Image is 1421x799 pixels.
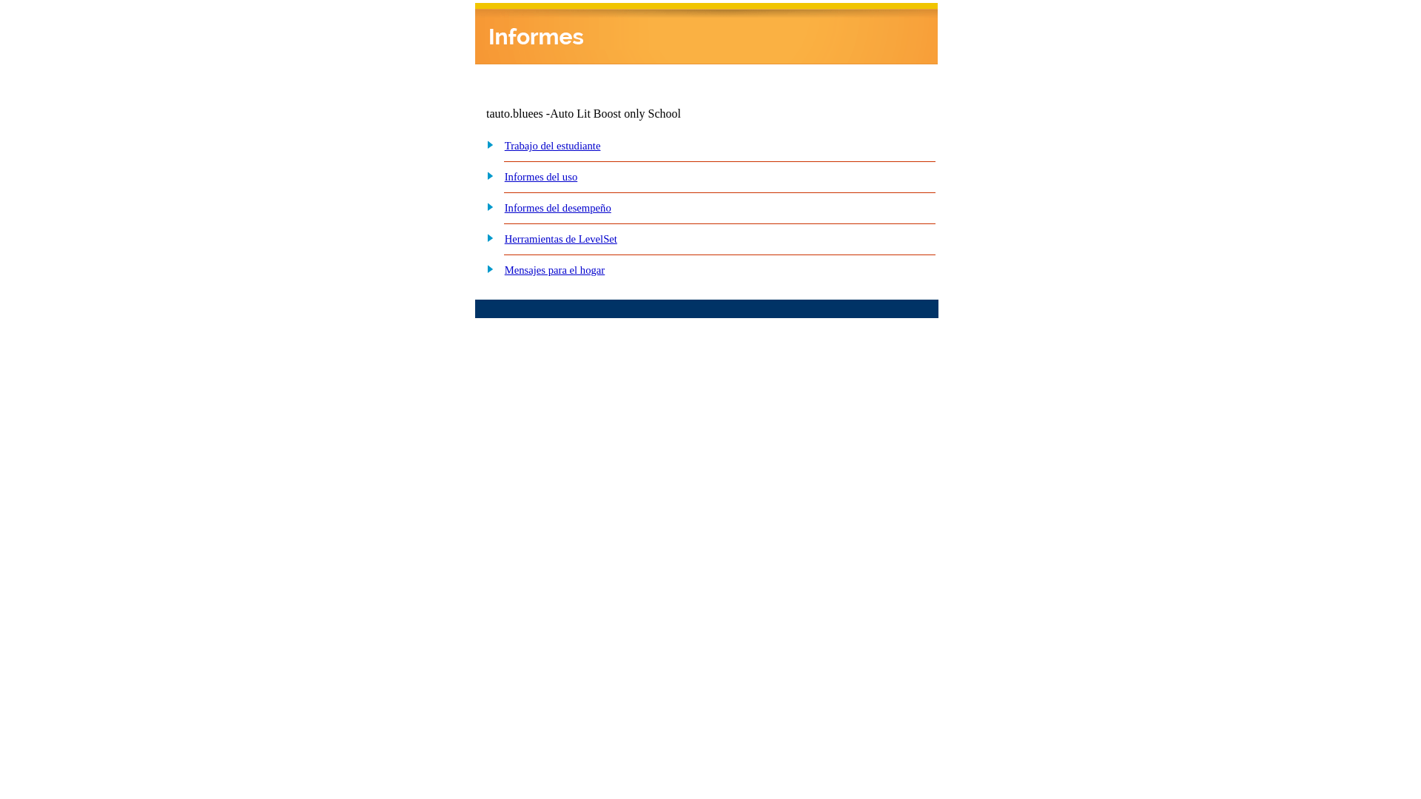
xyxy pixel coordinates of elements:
img: plus.gif [479,169,494,182]
img: plus.gif [479,231,494,244]
img: plus.gif [479,262,494,275]
img: header [475,3,938,64]
a: Herramientas de LevelSet [505,233,617,245]
a: Trabajo del estudiante [505,140,601,152]
td: tauto.bluees - [486,107,759,121]
a: Informes del uso [505,171,578,183]
img: plus.gif [479,200,494,213]
nobr: Auto Lit Boost only School [550,107,681,120]
a: Informes del desempeño [505,202,611,214]
a: Mensajes para el hogar [505,264,605,276]
img: plus.gif [479,138,494,151]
